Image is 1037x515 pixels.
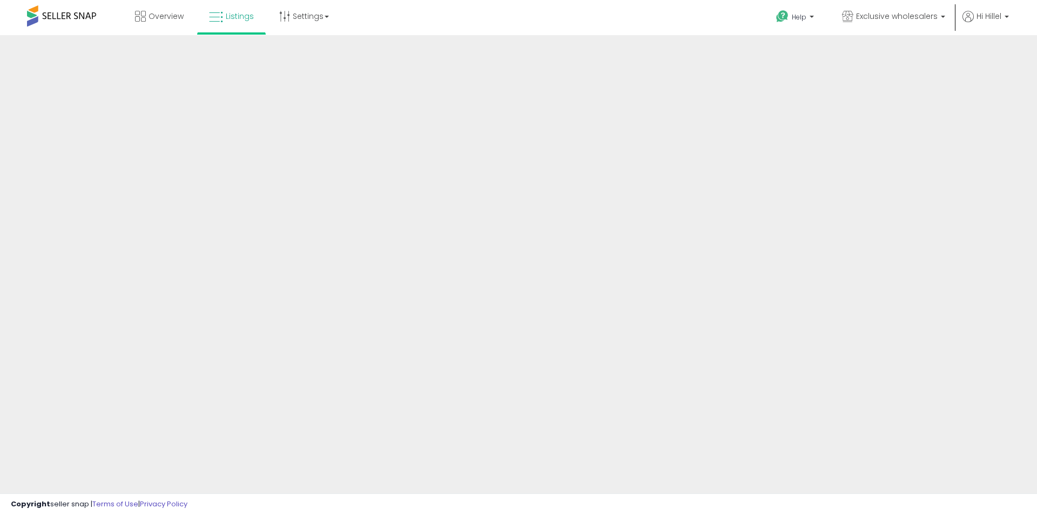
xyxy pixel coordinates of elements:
[776,10,789,23] i: Get Help
[149,11,184,22] span: Overview
[977,11,1001,22] span: Hi Hillel
[767,2,825,35] a: Help
[226,11,254,22] span: Listings
[856,11,938,22] span: Exclusive wholesalers
[962,11,1009,35] a: Hi Hillel
[792,12,806,22] span: Help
